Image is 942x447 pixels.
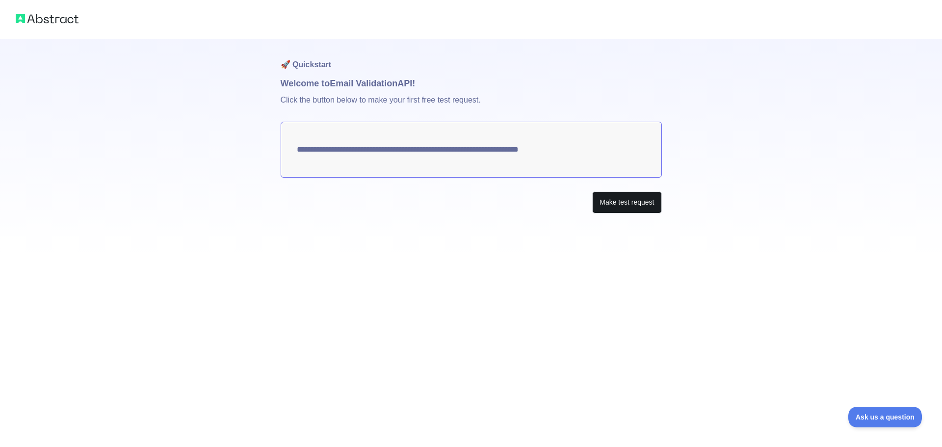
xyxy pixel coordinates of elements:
button: Make test request [592,191,661,213]
p: Click the button below to make your first free test request. [281,90,662,122]
h1: 🚀 Quickstart [281,39,662,77]
iframe: Toggle Customer Support [848,407,922,427]
img: Abstract logo [16,12,78,26]
h1: Welcome to Email Validation API! [281,77,662,90]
